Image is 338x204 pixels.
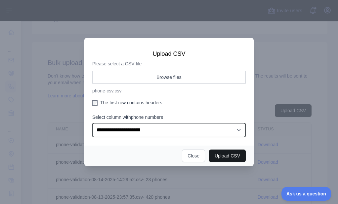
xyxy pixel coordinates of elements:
button: Browse files [92,71,246,84]
input: The first row contains headers. [92,100,98,106]
p: phone-csv.csv [92,87,246,94]
h3: Upload CSV [92,50,246,58]
label: Select column with phone numbers [92,114,246,120]
p: Please select a CSV file [92,60,246,67]
iframe: Toggle Customer Support [281,187,331,201]
label: The first row contains headers. [92,99,246,106]
button: Upload CSV [209,150,246,162]
button: Close [182,150,205,162]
